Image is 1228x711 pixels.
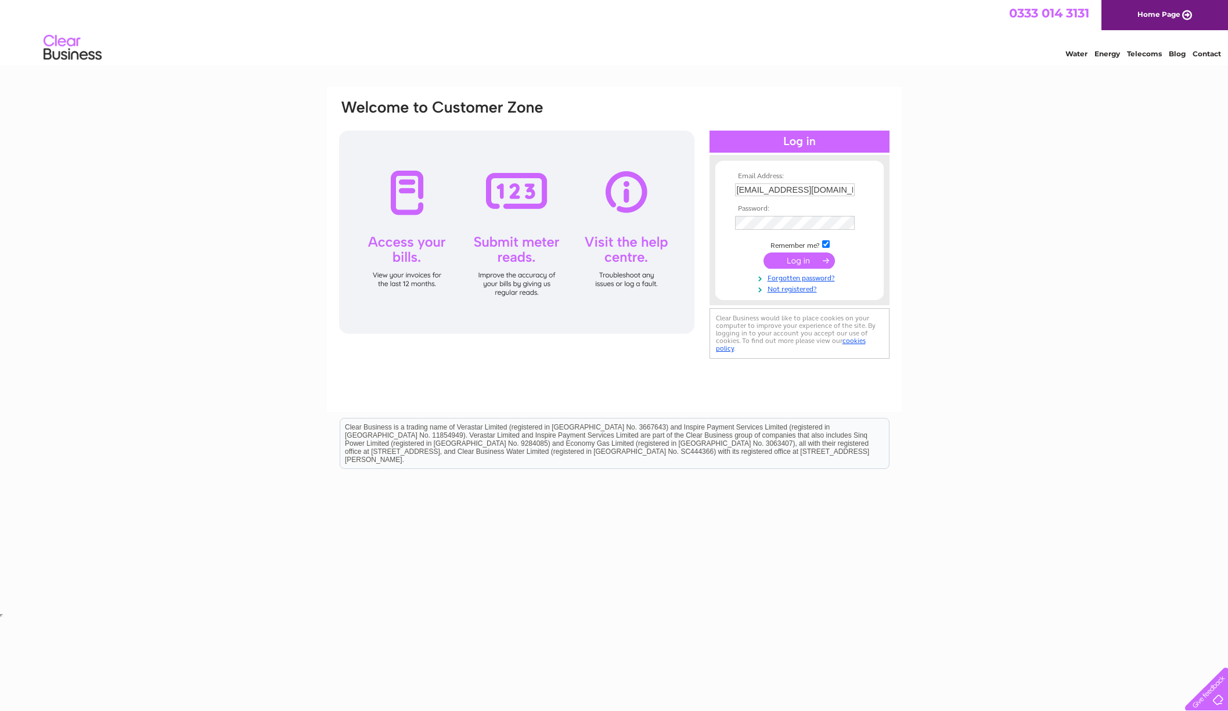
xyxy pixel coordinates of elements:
a: 0333 014 3131 [1009,6,1089,20]
input: Submit [764,252,835,269]
td: Remember me? [732,239,867,250]
a: Water [1065,49,1087,58]
a: Energy [1094,49,1120,58]
a: Not registered? [735,283,867,294]
a: Forgotten password? [735,272,867,283]
div: Clear Business is a trading name of Verastar Limited (registered in [GEOGRAPHIC_DATA] No. 3667643... [340,6,889,56]
div: Clear Business would like to place cookies on your computer to improve your experience of the sit... [710,308,890,359]
th: Email Address: [732,172,867,181]
th: Password: [732,205,867,213]
img: logo.png [43,30,102,66]
a: Contact [1193,49,1221,58]
a: cookies policy [716,337,866,352]
a: Blog [1169,49,1186,58]
a: Telecoms [1127,49,1162,58]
